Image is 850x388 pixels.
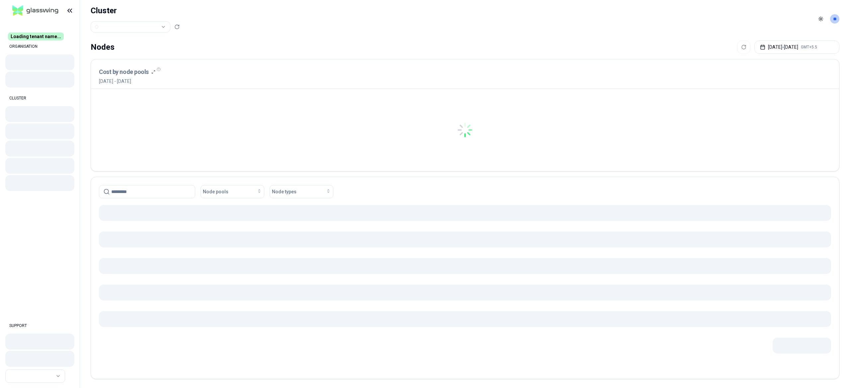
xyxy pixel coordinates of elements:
button: [DATE]-[DATE]GMT+5.5 [754,40,839,54]
div: Nodes [91,40,115,54]
div: CLUSTER [5,92,74,105]
span: Node pools [203,188,228,195]
span: Loading tenant name... [8,32,64,40]
div: SUPPORT [5,319,74,332]
h3: Cost by node pools [99,67,149,77]
span: [DATE] - [DATE] [99,78,155,85]
h1: Cluster [91,5,180,16]
span: Node types [272,188,297,195]
button: Select a value [91,21,170,32]
button: Node types [270,185,333,198]
span: GMT+5.5 [801,44,817,50]
img: GlassWing [10,3,61,19]
div: ORGANISATION [5,40,74,53]
button: Node pools [201,185,264,198]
